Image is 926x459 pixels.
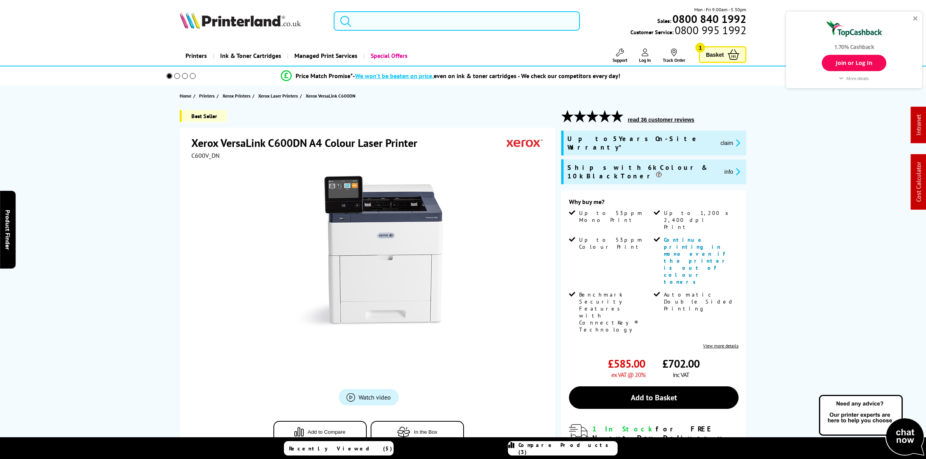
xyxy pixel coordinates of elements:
[355,72,434,80] span: We won’t be beaten on price,
[672,12,746,26] b: 0800 840 1992
[718,138,742,147] button: promo-description
[287,46,363,66] a: Managed Print Services
[292,175,445,327] img: Xerox VersaLink C600DN
[915,115,922,136] a: Intranet
[180,46,213,66] a: Printers
[180,92,193,100] a: Home
[191,152,220,159] span: C600V_DN
[674,26,746,34] span: 0800 995 1992
[371,421,464,443] button: In the Box
[306,93,355,99] span: Xerox VersaLink C600DN
[664,236,729,285] span: Continue printing in mono even if the printer is out of colour toners
[592,424,656,433] span: 1 In Stock
[817,394,926,457] img: Open Live Chat window
[569,386,739,409] a: Add to Basket
[694,6,746,13] span: Mon - Fri 9:00am - 5:30pm
[258,92,298,100] span: Xerox Laser Printers
[180,92,191,100] span: Home
[507,136,543,150] img: Xerox
[608,356,645,371] span: £585.00
[613,57,627,63] span: Support
[664,291,737,312] span: Automatic Double Sided Printing
[284,441,394,456] a: Recently Viewed (5)
[699,46,746,63] a: Basket 1
[180,12,324,30] a: Printerland Logo
[657,17,671,24] span: Sales:
[695,43,705,52] span: 1
[567,134,714,152] span: Up to 5 Years On-Site Warranty*
[518,442,617,456] span: Compare Products (3)
[199,92,215,100] span: Printers
[611,371,645,379] span: ex VAT @ 20%
[722,167,743,176] button: promo-description
[191,136,425,150] h1: Xerox VersaLink C600DN A4 Colour Laser Printer
[569,198,739,209] div: Why buy me?
[579,209,652,223] span: Up to 53ppm Mono Print
[671,15,746,23] a: 0800 840 1992
[592,424,739,442] div: for FREE Next Day Delivery
[273,421,367,443] button: Add to Compare
[222,92,250,100] span: Xerox Printers
[359,393,391,401] span: Watch video
[664,209,737,230] span: Up to 1,200 x 2,400 dpi Print
[639,49,651,63] a: Log In
[579,236,652,250] span: Up to 53ppm Colour Print
[339,389,399,405] a: Product_All_Videos
[180,12,301,29] img: Printerland Logo
[156,69,746,83] li: modal_Promise
[630,26,746,36] span: Customer Service:
[220,46,281,66] span: Ink & Toner Cartridges
[213,46,287,66] a: Ink & Toner Cartridges
[414,429,438,435] span: In the Box
[296,72,353,80] span: Price Match Promise*
[508,441,618,456] a: Compare Products (3)
[353,72,620,80] div: - even on ink & toner cartridges - We check our competitors every day!
[673,371,689,379] span: inc VAT
[4,209,12,250] span: Product Finder
[706,49,724,60] span: Basket
[199,92,217,100] a: Printers
[662,356,700,371] span: £702.00
[363,46,413,66] a: Special Offers
[567,163,718,180] span: Ships with 6k Colour & 10k Black Toner
[289,445,392,452] span: Recently Viewed (5)
[663,49,685,63] a: Track Order
[639,57,651,63] span: Log In
[222,92,252,100] a: Xerox Printers
[625,116,697,123] button: read 36 customer reviews
[180,110,227,122] span: Best Seller
[308,429,345,435] span: Add to Compare
[258,92,300,100] a: Xerox Laser Printers
[915,162,922,202] a: Cost Calculator
[579,291,652,333] span: Benchmark Security Features with ConnectKey® Technology
[613,49,627,63] a: Support
[703,343,739,349] a: View more details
